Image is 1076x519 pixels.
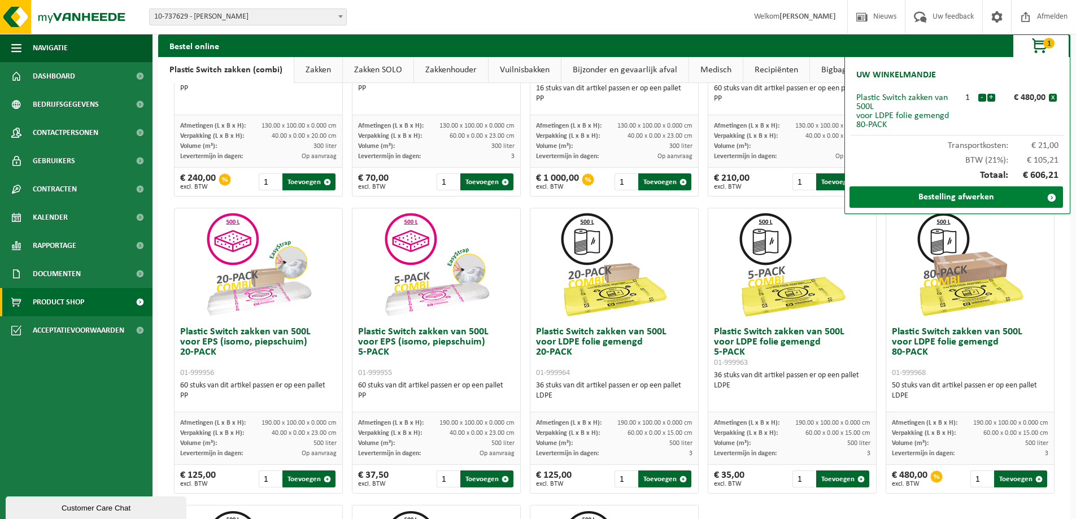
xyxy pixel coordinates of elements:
[536,369,570,377] span: 01-999964
[805,133,870,139] span: 40.00 x 0.00 x 23.00 cm
[689,57,743,83] a: Medisch
[180,369,214,377] span: 01-999956
[714,359,748,367] span: 01-999963
[180,153,243,160] span: Levertermijn in dagen:
[358,123,424,129] span: Afmetingen (L x B x H):
[491,440,515,447] span: 500 liter
[358,470,389,487] div: € 37,50
[150,9,346,25] span: 10-737629 - KWARTO - ROESELARE
[460,173,513,190] button: Toevoegen
[180,73,337,94] div: 60 stuks van dit artikel passen er op een pallet
[1008,156,1059,165] span: € 105,21
[779,12,836,21] strong: [PERSON_NAME]
[714,184,750,190] span: excl. BTW
[628,133,692,139] span: 40.00 x 0.00 x 23.00 cm
[714,133,778,139] span: Verpakking (L x B x H):
[536,123,602,129] span: Afmetingen (L x B x H):
[358,481,389,487] span: excl. BTW
[302,450,337,457] span: Op aanvraag
[450,133,515,139] span: 60.00 x 0.00 x 23.00 cm
[33,316,124,344] span: Acceptatievoorwaarden
[180,173,216,190] div: € 240,00
[358,391,515,401] div: PP
[358,369,392,377] span: 01-999955
[262,420,337,426] span: 190.00 x 100.00 x 0.000 cm
[714,430,778,437] span: Verpakking (L x B x H):
[851,136,1064,150] div: Transportkosten:
[714,327,870,368] h3: Plastic Switch zakken van 500L voor LDPE folie gemengd 5-PACK
[358,73,515,94] div: 60 stuks van dit artikel passen er op een pallet
[158,34,230,56] h2: Bestel online
[33,62,75,90] span: Dashboard
[615,470,638,487] input: 1
[1025,440,1048,447] span: 500 liter
[489,57,561,83] a: Vuilnisbakken
[180,327,337,378] h3: Plastic Switch zakken van 500L voor EPS (isomo, piepschuim) 20-PACK
[180,450,243,457] span: Levertermijn in dagen:
[628,430,692,437] span: 60.00 x 0.00 x 15.00 cm
[714,470,744,487] div: € 35,00
[1049,94,1057,102] button: x
[358,143,395,150] span: Volume (m³):
[714,94,870,104] div: PP
[358,327,515,378] h3: Plastic Switch zakken van 500L voor EPS (isomo, piepschuim) 5-PACK
[180,430,244,437] span: Verpakking (L x B x H):
[33,34,68,62] span: Navigatie
[536,133,600,139] span: Verpakking (L x B x H):
[33,147,75,175] span: Gebruikers
[892,430,956,437] span: Verpakking (L x B x H):
[33,90,99,119] span: Bedrijfsgegevens
[380,208,493,321] img: 01-999955
[856,93,957,129] div: Plastic Switch zakken van 500L voor LDPE folie gemengd 80-PACK
[867,450,870,457] span: 3
[180,470,216,487] div: € 125,00
[810,57,861,83] a: Bigbags
[33,175,77,203] span: Contracten
[795,123,870,129] span: 130.00 x 100.00 x 0.000 cm
[358,84,515,94] div: PP
[617,420,692,426] span: 190.00 x 100.00 x 0.000 cm
[536,184,579,190] span: excl. BTW
[282,470,336,487] button: Toevoegen
[294,57,342,83] a: Zakken
[358,450,421,457] span: Levertermijn in dagen:
[180,381,337,401] div: 60 stuks van dit artikel passen er op een pallet
[978,94,986,102] button: -
[892,470,927,487] div: € 480,00
[450,430,515,437] span: 40.00 x 0.00 x 23.00 cm
[795,420,870,426] span: 190.00 x 100.00 x 0.000 cm
[202,208,315,321] img: 01-999956
[262,123,337,129] span: 130.00 x 100.00 x 0.000 cm
[638,173,691,190] button: Toevoegen
[536,84,692,104] div: 16 stuks van dit artikel passen er op een pallet
[180,481,216,487] span: excl. BTW
[805,430,870,437] span: 60.00 x 0.00 x 15.00 cm
[536,470,572,487] div: € 125,00
[33,203,68,232] span: Kalender
[536,94,692,104] div: PP
[358,133,422,139] span: Verpakking (L x B x H):
[180,84,337,94] div: PP
[892,481,927,487] span: excl. BTW
[358,430,422,437] span: Verpakking (L x B x H):
[892,440,929,447] span: Volume (m³):
[892,420,957,426] span: Afmetingen (L x B x H):
[272,133,337,139] span: 40.00 x 0.00 x 20.00 cm
[892,381,1048,401] div: 50 stuks van dit artikel passen er op een pallet
[669,143,692,150] span: 300 liter
[439,420,515,426] span: 190.00 x 100.00 x 0.000 cm
[1008,171,1059,181] span: € 606,21
[792,470,816,487] input: 1
[615,173,638,190] input: 1
[957,93,978,102] div: 1
[272,430,337,437] span: 40.00 x 0.00 x 23.00 cm
[358,184,389,190] span: excl. BTW
[850,186,1063,208] a: Bestelling afwerken
[851,63,942,88] h2: Uw winkelmandje
[180,420,246,426] span: Afmetingen (L x B x H):
[669,440,692,447] span: 500 liter
[657,153,692,160] span: Op aanvraag
[358,440,395,447] span: Volume (m³):
[313,143,337,150] span: 300 liter
[180,391,337,401] div: PP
